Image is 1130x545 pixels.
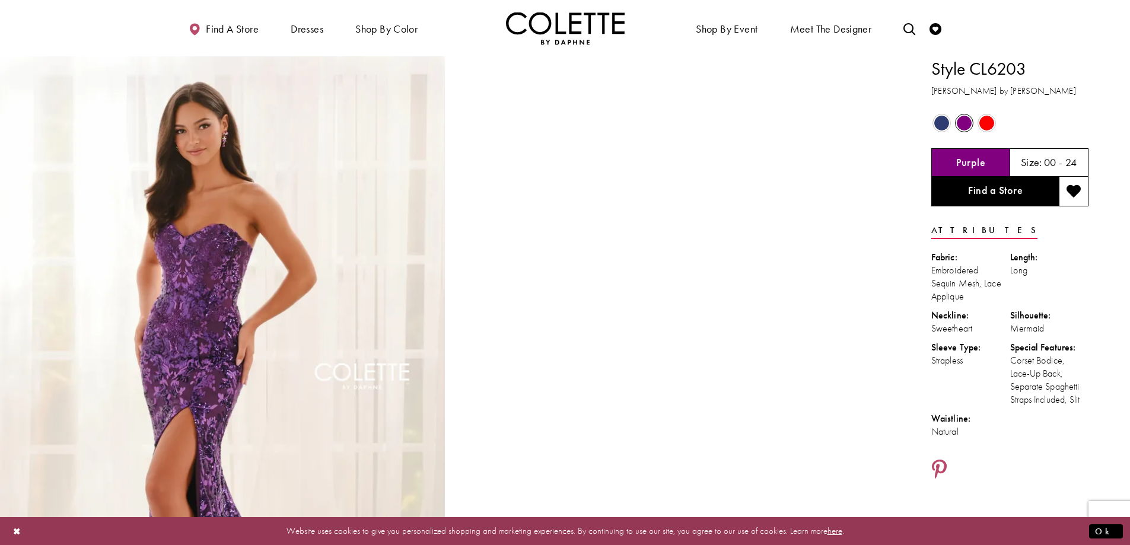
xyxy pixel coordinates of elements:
video: Style CL6203 Colette by Daphne #1 autoplay loop mute video [451,56,896,279]
button: Add to wishlist [1059,177,1088,206]
h5: 00 - 24 [1044,157,1077,168]
a: Toggle search [900,12,918,44]
div: Waistline: [931,412,1010,425]
span: Shop by color [352,12,421,44]
div: Silhouette: [1010,309,1089,322]
button: Submit Dialog [1089,524,1123,538]
span: Dresses [291,23,323,35]
span: Size: [1021,155,1042,169]
div: Product color controls state depends on size chosen [931,112,1088,135]
div: Special Features: [1010,341,1089,354]
div: Neckline: [931,309,1010,322]
span: Shop By Event [696,23,757,35]
span: Shop by color [355,23,418,35]
div: Fabric: [931,251,1010,264]
a: Find a Store [931,177,1059,206]
a: Check Wishlist [927,12,944,44]
a: Find a store [186,12,262,44]
div: Mermaid [1010,322,1089,335]
h5: Chosen color [956,157,985,168]
span: Meet the designer [790,23,872,35]
span: Find a store [206,23,259,35]
a: Attributes [931,222,1037,239]
a: Visit Home Page [506,12,625,44]
a: Share using Pinterest - Opens in new tab [931,459,947,482]
div: Corset Bodice, Lace-Up Back, Separate Spaghetti Straps Included, Slit [1010,354,1089,406]
div: Long [1010,264,1089,277]
span: Shop By Event [693,12,760,44]
div: Sweetheart [931,322,1010,335]
a: Meet the designer [787,12,875,44]
img: Colette by Daphne [506,12,625,44]
span: Dresses [288,12,326,44]
div: Natural [931,425,1010,438]
h3: [PERSON_NAME] by [PERSON_NAME] [931,84,1088,98]
div: Strapless [931,354,1010,367]
div: Navy Blue [931,113,952,133]
p: Website uses cookies to give you personalized shopping and marketing experiences. By continuing t... [85,523,1045,539]
button: Close Dialog [7,521,27,541]
a: here [827,525,842,537]
div: Red [976,113,997,133]
div: Embroidered Sequin Mesh, Lace Applique [931,264,1010,303]
h1: Style CL6203 [931,56,1088,81]
div: Length: [1010,251,1089,264]
div: Sleeve Type: [931,341,1010,354]
div: Purple [954,113,975,133]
